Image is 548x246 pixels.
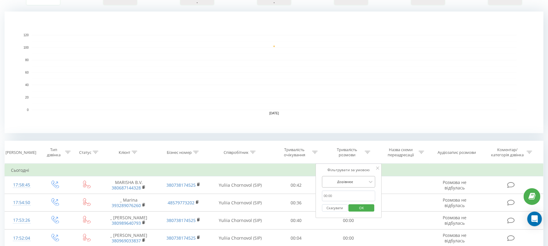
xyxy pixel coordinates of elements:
[270,176,322,194] td: 00:42
[11,232,32,244] div: 17:52:04
[322,212,375,229] td: 00:00
[211,194,270,212] td: Yuliia Chornovol (SIP)
[167,150,192,155] div: Бізнес номер
[5,150,36,155] div: [PERSON_NAME]
[490,147,525,158] div: Коментар/категорія дзвінка
[211,176,270,194] td: Yuliia Chornovol (SIP)
[527,212,542,226] div: Open Intercom Messenger
[112,203,141,208] a: 393289076260
[25,58,29,62] text: 80
[112,185,141,191] a: 380687144328
[166,235,196,241] a: 380738174525
[270,194,322,212] td: 00:36
[25,96,29,99] text: 20
[5,12,543,133] svg: A chart.
[101,212,156,229] td: _ [PERSON_NAME]
[25,71,29,74] text: 60
[27,108,29,112] text: 0
[438,150,476,155] div: Аудіозапис розмови
[112,220,141,226] a: 380989640793
[322,167,375,173] div: Фільтрувати за умовою
[443,197,467,208] span: Розмова не відбулась
[112,238,141,244] a: 380969033837
[269,112,279,115] text: [DATE]
[79,150,91,155] div: Статус
[166,182,196,188] a: 380738174525
[23,33,29,37] text: 120
[443,179,467,191] span: Розмова не відбулась
[322,191,375,201] input: 00:00
[101,176,156,194] td: MARISHA B.V.
[101,194,156,212] td: _ Marina
[331,147,363,158] div: Тривалість розмови
[278,147,311,158] div: Тривалість очікування
[353,203,370,213] span: OK
[385,147,417,158] div: Назва схеми переадресації
[5,164,543,176] td: Сьогодні
[443,232,467,244] span: Розмова не відбулась
[25,83,29,87] text: 40
[322,204,348,212] button: Скасувати
[11,179,32,191] div: 17:58:45
[443,215,467,226] span: Розмова не відбулась
[270,212,322,229] td: 00:40
[11,214,32,226] div: 17:53:26
[166,217,196,223] a: 380738174525
[44,147,64,158] div: Тип дзвінка
[119,150,130,155] div: Клієнт
[224,150,249,155] div: Співробітник
[211,212,270,229] td: Yuliia Chornovol (SIP)
[11,197,32,209] div: 17:54:50
[23,46,29,49] text: 100
[168,200,194,206] a: 48579773202
[349,204,375,212] button: OK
